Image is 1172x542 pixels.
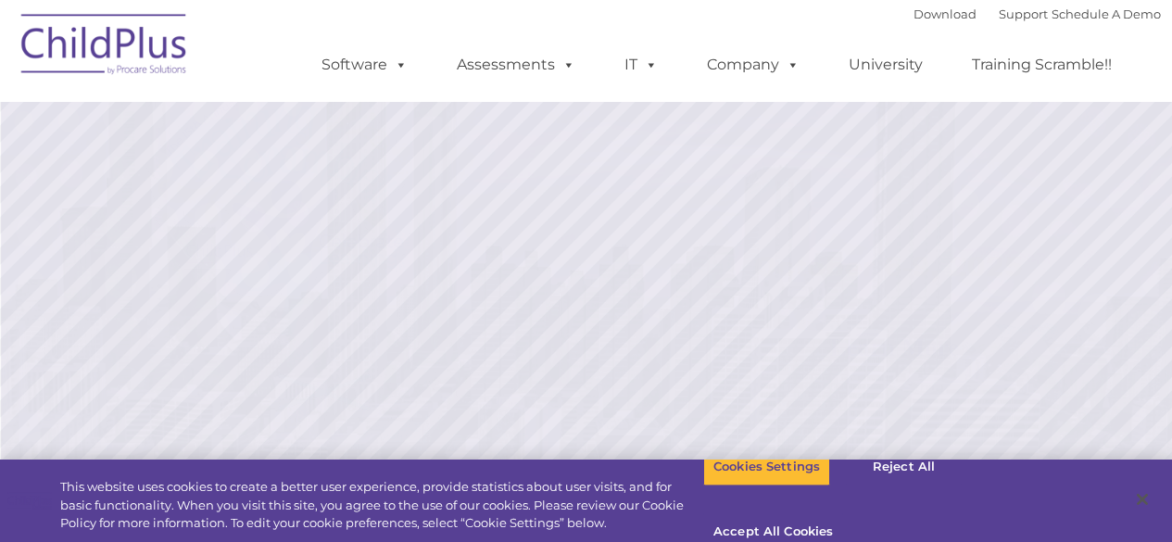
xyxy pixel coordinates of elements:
div: This website uses cookies to create a better user experience, provide statistics about user visit... [60,478,703,533]
a: IT [606,46,676,83]
button: Cookies Settings [703,447,830,486]
a: Support [999,6,1048,21]
a: Download [914,6,977,21]
a: Learn More [796,321,994,373]
font: | [914,6,1161,21]
button: Close [1122,479,1163,520]
button: Reject All [846,447,962,486]
a: Training Scramble!! [953,46,1130,83]
img: ChildPlus by Procare Solutions [12,1,197,94]
a: Assessments [438,46,594,83]
a: Software [303,46,426,83]
a: Company [688,46,818,83]
a: Schedule A Demo [1052,6,1161,21]
a: University [830,46,941,83]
